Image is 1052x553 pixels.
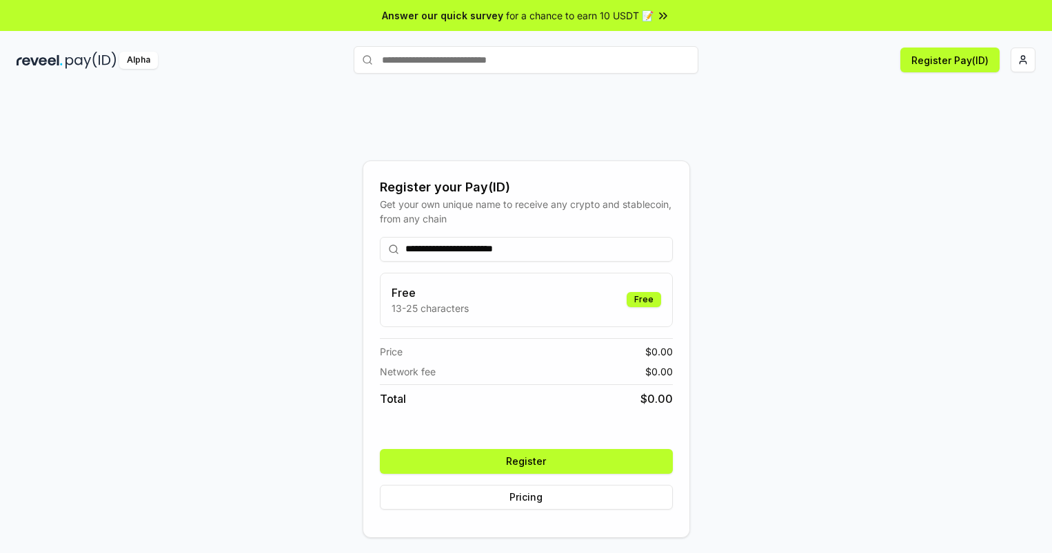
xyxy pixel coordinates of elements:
[506,8,654,23] span: for a chance to earn 10 USDT 📝
[392,301,469,315] p: 13-25 characters
[645,364,673,379] span: $ 0.00
[17,52,63,69] img: reveel_dark
[380,390,406,407] span: Total
[119,52,158,69] div: Alpha
[382,8,503,23] span: Answer our quick survey
[380,485,673,510] button: Pricing
[640,390,673,407] span: $ 0.00
[627,292,661,307] div: Free
[900,48,1000,72] button: Register Pay(ID)
[392,284,469,301] h3: Free
[645,344,673,359] span: $ 0.00
[380,449,673,474] button: Register
[380,364,436,379] span: Network fee
[380,344,403,359] span: Price
[65,52,117,69] img: pay_id
[380,178,673,197] div: Register your Pay(ID)
[380,197,673,226] div: Get your own unique name to receive any crypto and stablecoin, from any chain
